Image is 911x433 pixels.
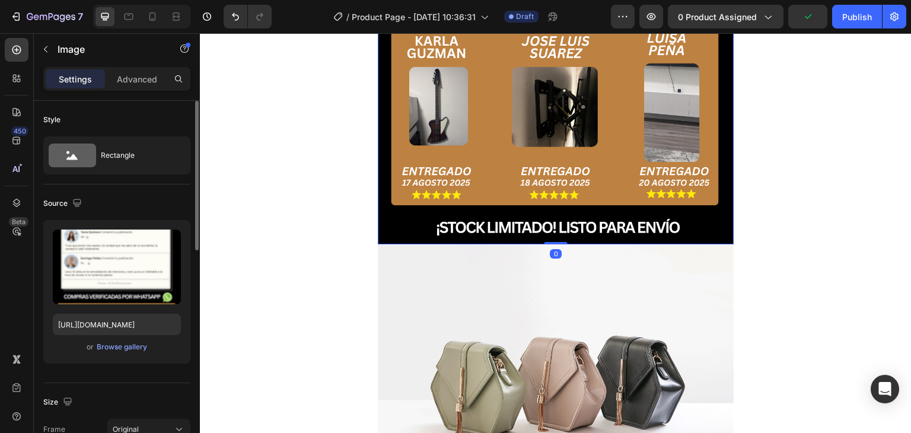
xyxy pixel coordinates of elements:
img: preview-image [53,230,181,304]
p: Settings [59,73,92,85]
button: 7 [5,5,88,28]
button: Browse gallery [96,341,148,353]
div: 0 [350,216,362,225]
span: or [87,340,94,354]
p: Image [58,42,158,56]
input: https://example.com/image.jpg [53,314,181,335]
p: Advanced [117,73,157,85]
button: 0 product assigned [668,5,783,28]
div: Size [43,394,75,410]
div: Beta [9,217,28,227]
div: Rectangle [101,142,173,169]
div: 450 [11,126,28,136]
iframe: Design area [200,33,911,433]
div: Source [43,196,84,212]
div: Browse gallery [97,342,147,352]
button: Publish [832,5,882,28]
span: Draft [516,11,534,22]
div: Style [43,114,60,125]
span: 0 product assigned [678,11,757,23]
span: Product Page - [DATE] 10:36:31 [352,11,476,23]
div: Open Intercom Messenger [871,375,899,403]
div: Undo/Redo [224,5,272,28]
div: Publish [842,11,872,23]
span: / [346,11,349,23]
p: 7 [78,9,83,24]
